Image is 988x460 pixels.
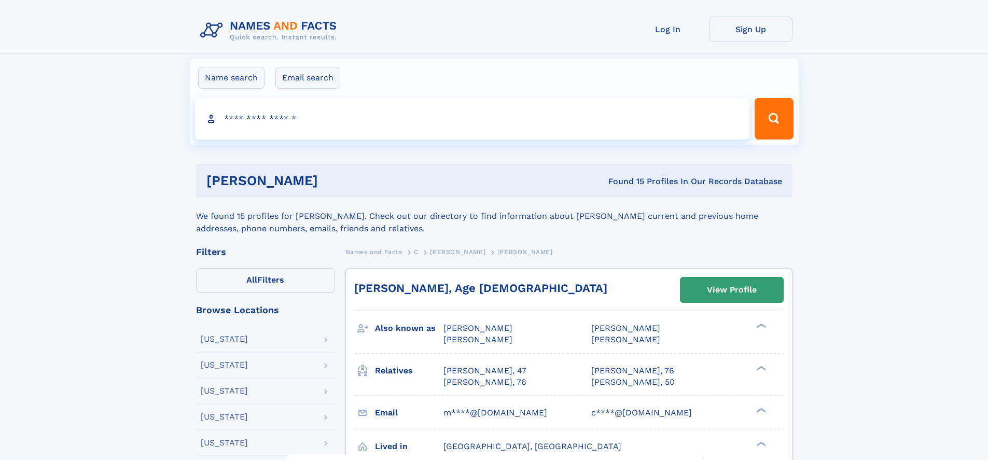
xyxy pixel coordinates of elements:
[196,305,335,315] div: Browse Locations
[414,245,419,258] a: C
[345,245,402,258] a: Names and Facts
[201,335,248,343] div: [US_STATE]
[201,387,248,395] div: [US_STATE]
[443,334,512,344] span: [PERSON_NAME]
[591,323,660,333] span: [PERSON_NAME]
[375,404,443,422] h3: Email
[430,248,485,256] span: [PERSON_NAME]
[497,248,553,256] span: [PERSON_NAME]
[463,176,782,187] div: Found 15 Profiles In Our Records Database
[443,323,512,333] span: [PERSON_NAME]
[201,439,248,447] div: [US_STATE]
[196,17,345,45] img: Logo Names and Facts
[375,438,443,455] h3: Lived in
[591,365,674,377] a: [PERSON_NAME], 76
[754,323,767,329] div: ❯
[754,407,767,413] div: ❯
[375,319,443,337] h3: Also known as
[627,17,709,42] a: Log In
[680,277,783,302] a: View Profile
[206,174,463,187] h1: [PERSON_NAME]
[707,278,757,302] div: View Profile
[430,245,485,258] a: [PERSON_NAME]
[754,365,767,371] div: ❯
[246,275,257,285] span: All
[201,413,248,421] div: [US_STATE]
[275,67,340,89] label: Email search
[198,67,265,89] label: Name search
[591,377,675,388] a: [PERSON_NAME], 50
[754,440,767,447] div: ❯
[591,334,660,344] span: [PERSON_NAME]
[443,377,526,388] a: [PERSON_NAME], 76
[709,17,792,42] a: Sign Up
[443,365,526,377] a: [PERSON_NAME], 47
[755,98,793,140] button: Search Button
[196,268,335,293] label: Filters
[201,361,248,369] div: [US_STATE]
[443,441,621,451] span: [GEOGRAPHIC_DATA], [GEOGRAPHIC_DATA]
[196,247,335,257] div: Filters
[414,248,419,256] span: C
[375,362,443,380] h3: Relatives
[196,198,792,235] div: We found 15 profiles for [PERSON_NAME]. Check out our directory to find information about [PERSON...
[354,282,607,295] a: [PERSON_NAME], Age [DEMOGRAPHIC_DATA]
[195,98,750,140] input: search input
